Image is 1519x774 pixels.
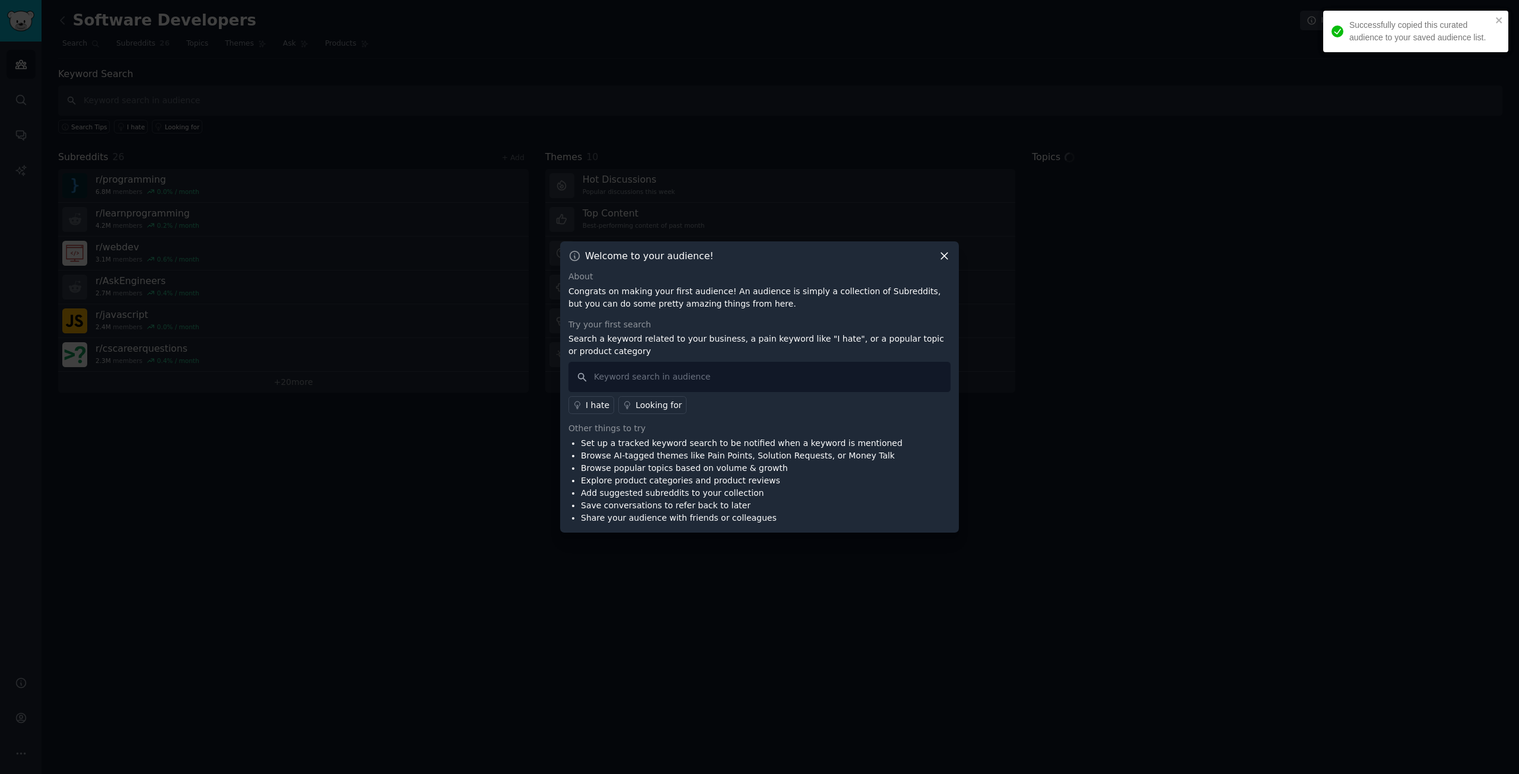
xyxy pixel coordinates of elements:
div: Try your first search [568,318,951,331]
p: Congrats on making your first audience! An audience is simply a collection of Subreddits, but you... [568,285,951,310]
li: Browse popular topics based on volume & growth [581,462,902,474]
p: Search a keyword related to your business, a pain keyword like "I hate", or a popular topic or pr... [568,333,951,358]
button: close [1495,15,1504,25]
a: I hate [568,396,614,414]
li: Browse AI-tagged themes like Pain Points, Solution Requests, or Money Talk [581,450,902,462]
div: Looking for [635,399,682,412]
li: Save conversations to refer back to later [581,499,902,512]
li: Set up a tracked keyword search to be notified when a keyword is mentioned [581,437,902,450]
li: Add suggested subreddits to your collection [581,487,902,499]
li: Explore product categories and product reviews [581,474,902,487]
div: Other things to try [568,422,951,435]
li: Share your audience with friends or colleagues [581,512,902,524]
div: Successfully copied this curated audience to your saved audience list. [1349,19,1492,44]
h3: Welcome to your audience! [585,250,714,262]
div: I hate [586,399,609,412]
a: Looking for [618,396,687,414]
div: About [568,270,951,283]
input: Keyword search in audience [568,362,951,392]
